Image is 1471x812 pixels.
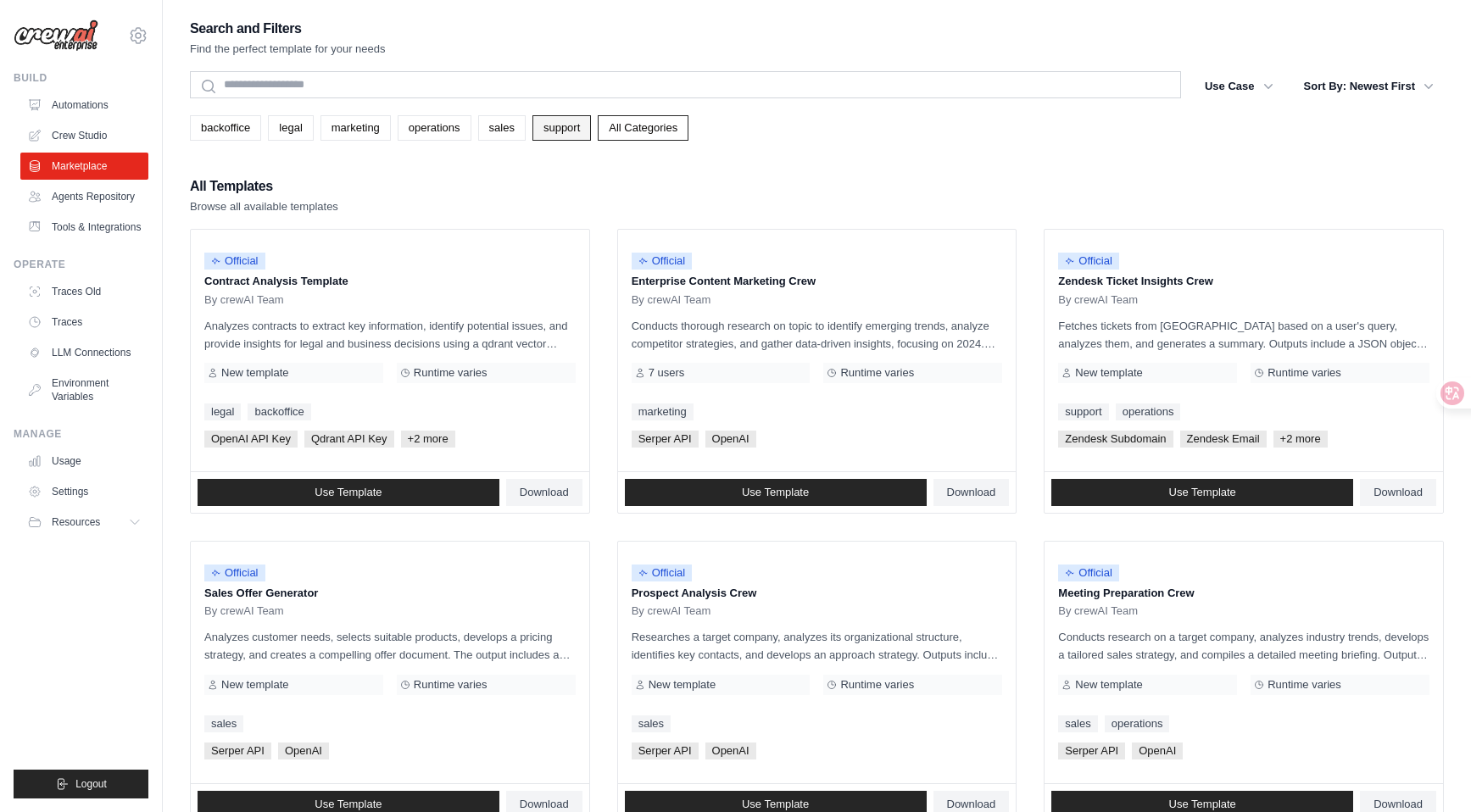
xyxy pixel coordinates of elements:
[742,486,809,499] span: Use Template
[632,604,711,618] span: By crewAI Team
[1116,403,1181,420] a: operations
[632,565,693,581] span: Official
[14,258,148,271] div: Operate
[625,479,927,506] a: Use Template
[1180,431,1267,448] span: Zendesk Email
[1058,273,1429,290] p: Zendesk Ticket Insights Crew
[632,431,699,448] span: Serper API
[204,431,298,448] span: OpenAI API Key
[705,431,756,448] span: OpenAI
[1058,565,1119,581] span: Official
[14,19,98,52] img: Logo
[20,153,148,180] a: Marketplace
[14,71,148,85] div: Build
[315,486,382,499] span: Use Template
[1058,317,1429,353] p: Fetches tickets from [GEOGRAPHIC_DATA] based on a user's query, analyzes them, and generates a su...
[20,448,148,475] a: Usage
[1373,798,1423,811] span: Download
[1075,678,1142,692] span: New template
[204,585,576,602] p: Sales Offer Generator
[632,403,694,420] a: marketing
[204,565,265,581] span: Official
[1075,366,1142,380] span: New template
[1058,293,1138,307] span: By crewAI Team
[1058,604,1138,618] span: By crewAI Team
[1058,628,1429,664] p: Conducts research on a target company, analyzes industry trends, develops a tailored sales strate...
[1169,798,1236,811] span: Use Template
[204,317,576,353] p: Analyzes contracts to extract key information, identify potential issues, and provide insights fo...
[221,366,288,380] span: New template
[204,403,241,420] a: legal
[248,403,310,420] a: backoffice
[705,742,756,759] span: OpenAI
[947,798,996,811] span: Download
[520,486,569,499] span: Download
[1273,431,1328,448] span: +2 more
[190,115,261,141] a: backoffice
[204,715,243,732] a: sales
[520,798,569,811] span: Download
[204,253,265,270] span: Official
[20,214,148,241] a: Tools & Integrations
[20,92,148,119] a: Automations
[52,515,100,529] span: Resources
[204,273,576,290] p: Contract Analysis Template
[20,509,148,536] button: Resources
[742,798,809,811] span: Use Template
[947,486,996,499] span: Download
[840,678,914,692] span: Runtime varies
[20,478,148,505] a: Settings
[1058,431,1173,448] span: Zendesk Subdomain
[478,115,526,141] a: sales
[315,798,382,811] span: Use Template
[1360,479,1436,506] a: Download
[190,175,338,198] h2: All Templates
[632,273,1003,290] p: Enterprise Content Marketing Crew
[598,115,688,141] a: All Categories
[1195,71,1284,102] button: Use Case
[198,479,499,506] a: Use Template
[414,678,488,692] span: Runtime varies
[1268,366,1341,380] span: Runtime varies
[278,742,329,759] span: OpenAI
[1169,486,1236,499] span: Use Template
[632,293,711,307] span: By crewAI Team
[1132,742,1183,759] span: OpenAI
[1105,715,1170,732] a: operations
[1294,71,1444,102] button: Sort By: Newest First
[632,317,1003,353] p: Conducts thorough research on topic to identify emerging trends, analyze competitor strategies, a...
[414,366,488,380] span: Runtime varies
[268,115,313,141] a: legal
[1058,742,1125,759] span: Serper API
[190,198,338,215] p: Browse all available templates
[649,678,716,692] span: New template
[532,115,591,141] a: support
[649,366,685,380] span: 7 users
[204,628,576,664] p: Analyzes customer needs, selects suitable products, develops a pricing strategy, and creates a co...
[190,17,386,41] h2: Search and Filters
[204,293,284,307] span: By crewAI Team
[14,427,148,441] div: Manage
[1058,403,1108,420] a: support
[20,278,148,305] a: Traces Old
[20,339,148,366] a: LLM Connections
[14,770,148,798] button: Logout
[204,604,284,618] span: By crewAI Team
[632,742,699,759] span: Serper API
[632,715,671,732] a: sales
[320,115,391,141] a: marketing
[632,585,1003,602] p: Prospect Analysis Crew
[20,122,148,149] a: Crew Studio
[1058,253,1119,270] span: Official
[1058,715,1097,732] a: sales
[506,479,582,506] a: Download
[840,366,914,380] span: Runtime varies
[632,628,1003,664] p: Researches a target company, analyzes its organizational structure, identifies key contacts, and ...
[20,370,148,410] a: Environment Variables
[1268,678,1341,692] span: Runtime varies
[75,777,107,791] span: Logout
[20,183,148,210] a: Agents Repository
[401,431,455,448] span: +2 more
[933,479,1010,506] a: Download
[1058,585,1429,602] p: Meeting Preparation Crew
